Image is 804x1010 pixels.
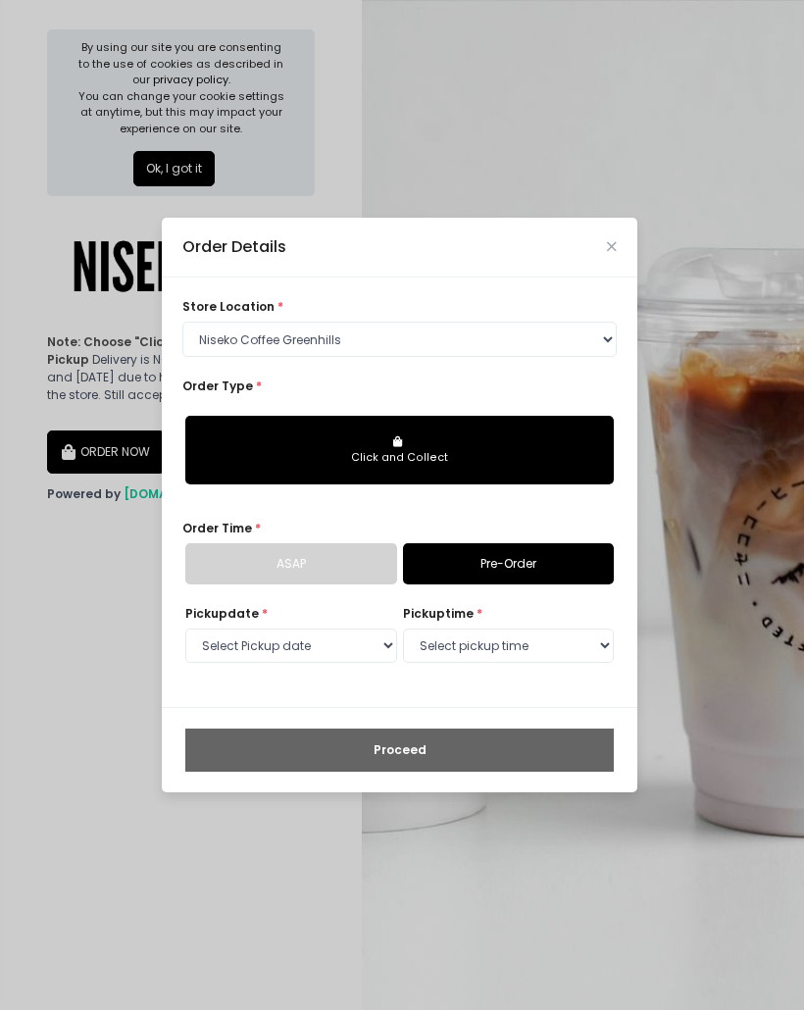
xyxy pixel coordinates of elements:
[403,605,474,622] span: pickup time
[185,543,397,584] a: ASAP
[607,242,617,252] button: Close
[185,605,259,622] span: Pickup date
[403,543,615,584] a: Pre-Order
[182,520,252,536] span: Order Time
[198,450,601,466] div: Click and Collect
[185,416,614,484] button: Click and Collect
[182,378,253,394] span: Order Type
[185,729,614,772] button: Proceed
[182,235,286,259] div: Order Details
[182,298,275,315] span: store location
